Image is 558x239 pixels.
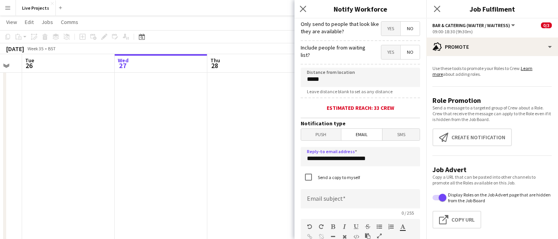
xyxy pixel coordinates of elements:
button: Italic [342,224,347,230]
span: Yes [381,22,400,36]
span: Edit [25,19,34,26]
button: Undo [307,224,312,230]
div: [DATE] [6,45,24,53]
span: Tue [25,57,34,64]
a: View [3,17,20,27]
span: Week 35 [26,46,45,51]
p: Use these tools to promote your Roles to Crew. about adding roles. [432,65,552,77]
span: 27 [117,61,129,70]
span: Leave distance blank to set as any distance [301,89,399,94]
p: Copy a URL that can be pasted into other channels to promote all the Roles available on this Job. [432,174,552,186]
label: Only send to people that look like they are available? [301,20,381,34]
h3: Job Fulfilment [426,4,558,14]
button: Live Projects [16,0,56,15]
div: Estimated reach: 33 crew [301,104,420,111]
span: No [401,22,420,36]
span: Email [341,129,382,140]
span: 28 [209,61,220,70]
span: No [401,45,420,59]
div: 09:00-18:30 (9h30m) [432,29,552,34]
a: Edit [22,17,37,27]
button: Paste as plain text [365,233,370,239]
label: Send a copy to myself [316,174,360,180]
label: Display Roles on the Job Advert page that are hidden from the Job Board [446,192,552,203]
span: Thu [210,57,220,64]
p: Send a message to a targeted group of Crew about a Role. Crew that receive the message can apply ... [432,105,552,122]
span: 26 [24,61,34,70]
button: Unordered List [377,224,382,230]
h3: Notification type [301,120,420,127]
button: Bar & Catering (Waiter / waitress) [432,22,516,28]
a: Comms [58,17,81,27]
span: Jobs [41,19,53,26]
button: Redo [319,224,324,230]
button: Ordered List [388,224,394,230]
button: Copy Url [432,211,481,229]
button: Fullscreen [377,233,382,239]
a: Jobs [38,17,56,27]
a: Learn more [432,65,532,77]
span: Yes [381,45,400,59]
div: BST [48,46,56,51]
span: SMS [382,129,420,140]
span: Push [301,129,341,140]
button: Create notification [432,128,512,146]
span: 0 / 255 [395,210,420,216]
h3: Job Advert [432,165,552,174]
h3: Role Promotion [432,96,552,105]
span: Comms [61,19,78,26]
button: Bold [330,224,336,230]
div: Promote [426,38,558,56]
button: Underline [353,224,359,230]
span: View [6,19,17,26]
h3: Notify Workforce [294,4,426,14]
label: Include people from waiting list? [301,44,373,58]
button: Strikethrough [365,224,370,230]
span: Wed [118,57,129,64]
span: Bar & Catering (Waiter / waitress) [432,22,510,28]
span: 0/3 [541,22,552,28]
button: Text Color [400,224,405,230]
